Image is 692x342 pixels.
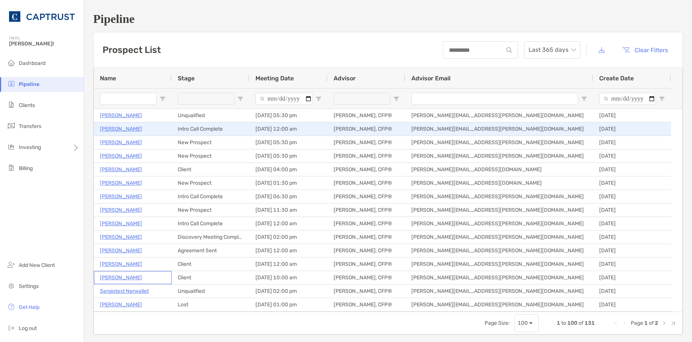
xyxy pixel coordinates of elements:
button: Open Filter Menu [237,96,243,102]
span: of [579,320,583,326]
div: [PERSON_NAME][EMAIL_ADDRESS][PERSON_NAME][DOMAIN_NAME] [405,122,593,136]
span: 1 [644,320,648,326]
span: of [649,320,654,326]
div: [PERSON_NAME], CFP® [328,163,405,176]
span: Advisor Email [411,75,450,82]
span: Investing [19,144,41,151]
div: [PERSON_NAME], CFP® [328,149,405,163]
img: clients icon [7,100,16,109]
input: Name Filter Input [100,93,157,105]
div: First Page [613,320,619,326]
p: [PERSON_NAME] [100,111,142,120]
div: [DATE] [593,285,671,298]
div: [DATE] 12:00 am [249,258,328,271]
div: New Prospect [172,176,249,190]
img: billing icon [7,163,16,172]
p: Sergiotest Nerwallet [100,286,149,296]
span: 100 [567,320,577,326]
div: [PERSON_NAME][EMAIL_ADDRESS][PERSON_NAME][DOMAIN_NAME] [405,298,593,311]
div: [DATE] 04:00 pm [249,163,328,176]
div: [PERSON_NAME][EMAIL_ADDRESS][PERSON_NAME][DOMAIN_NAME] [405,244,593,257]
img: investing icon [7,142,16,151]
button: Open Filter Menu [581,96,587,102]
div: [DATE] 11:30 am [249,203,328,217]
div: [DATE] [593,298,671,311]
span: Clients [19,102,35,108]
div: [DATE] [593,258,671,271]
input: Create Date Filter Input [599,93,656,105]
div: Client [172,163,249,176]
img: add_new_client icon [7,260,16,269]
img: input icon [506,47,512,53]
span: Advisor [334,75,356,82]
div: Client [172,258,249,271]
span: to [561,320,566,326]
p: [PERSON_NAME] [100,138,142,147]
div: Last Page [670,320,676,326]
h3: Prospect List [103,45,161,55]
div: [DATE] 02:00 pm [249,231,328,244]
div: [PERSON_NAME][EMAIL_ADDRESS][PERSON_NAME][DOMAIN_NAME] [405,217,593,230]
div: [PERSON_NAME], CFP® [328,285,405,298]
a: [PERSON_NAME] [100,165,142,174]
span: Billing [19,165,33,172]
a: [PERSON_NAME] [100,178,142,188]
span: Get Help [19,304,39,310]
button: Clear Filters [616,42,674,58]
div: Intro Call Complete [172,190,249,203]
div: [DATE] [593,190,671,203]
div: [PERSON_NAME], CFP® [328,109,405,122]
div: Discovery Meeting Complete [172,231,249,244]
div: [DATE] 12:00 am [249,244,328,257]
div: [DATE] [593,122,671,136]
div: [PERSON_NAME][EMAIL_ADDRESS][PERSON_NAME][DOMAIN_NAME] [405,203,593,217]
span: Log out [19,325,37,331]
span: Create Date [599,75,634,82]
a: [PERSON_NAME] [100,219,142,228]
h1: Pipeline [93,12,683,26]
img: dashboard icon [7,58,16,67]
div: [DATE] 05:30 pm [249,136,328,149]
div: [DATE] [593,176,671,190]
span: Name [100,75,116,82]
div: 100 [518,320,528,326]
a: [PERSON_NAME] [100,300,142,309]
div: New Prospect [172,149,249,163]
img: transfers icon [7,121,16,130]
div: Lost [172,298,249,311]
a: [PERSON_NAME] [100,124,142,134]
p: [PERSON_NAME] [100,151,142,161]
div: [DATE] [593,244,671,257]
div: New Prospect [172,136,249,149]
a: [PERSON_NAME] [100,205,142,215]
span: Last 365 days [529,42,576,58]
div: Page Size: [485,320,510,326]
a: [PERSON_NAME] [100,232,142,242]
div: Intro Call Complete [172,217,249,230]
span: Stage [178,75,195,82]
div: [PERSON_NAME][EMAIL_ADDRESS][PERSON_NAME][DOMAIN_NAME] [405,136,593,149]
div: [DATE] 01:30 pm [249,176,328,190]
div: [PERSON_NAME][EMAIL_ADDRESS][DOMAIN_NAME] [405,163,593,176]
span: 2 [655,320,658,326]
div: [DATE] 10:00 am [249,271,328,284]
div: [DATE] 01:00 pm [249,298,328,311]
button: Open Filter Menu [659,96,665,102]
div: [PERSON_NAME][EMAIL_ADDRESS][PERSON_NAME][DOMAIN_NAME] [405,109,593,122]
span: Transfers [19,123,41,130]
button: Open Filter Menu [393,96,399,102]
div: [PERSON_NAME], CFP® [328,244,405,257]
a: [PERSON_NAME] [100,273,142,282]
p: [PERSON_NAME] [100,259,142,269]
div: [DATE] [593,149,671,163]
div: [DATE] 05:30 pm [249,109,328,122]
div: Next Page [661,320,667,326]
a: [PERSON_NAME] [100,246,142,255]
div: [PERSON_NAME][EMAIL_ADDRESS][PERSON_NAME][DOMAIN_NAME] [405,271,593,284]
span: 1 [557,320,560,326]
